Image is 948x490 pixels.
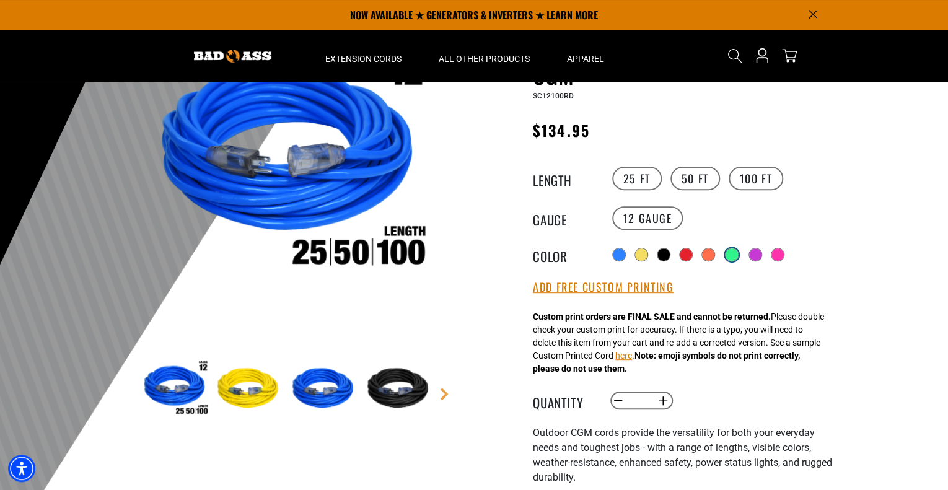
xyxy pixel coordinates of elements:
[615,349,632,362] button: here
[548,30,623,82] summary: Apparel
[533,247,595,263] legend: Color
[8,455,35,482] div: Accessibility Menu
[325,53,402,64] span: Extension Cords
[533,281,674,294] button: Add Free Custom Printing
[729,167,784,190] label: 100 FT
[533,119,590,141] span: $134.95
[289,353,361,425] img: Blue
[420,30,548,82] summary: All Other Products
[533,427,832,483] span: Outdoor CGM cords provide the versatility for both your everyday needs and toughest jobs - with a...
[533,351,800,374] strong: Note: emoji symbols do not print correctly, please do not use them.
[533,393,595,409] label: Quantity
[752,30,772,82] a: Open this option
[307,30,420,82] summary: Extension Cords
[779,48,799,63] a: cart
[438,388,450,400] a: Next
[725,46,745,66] summary: Search
[533,170,595,186] legend: Length
[567,53,604,64] span: Apparel
[670,167,720,190] label: 50 FT
[439,53,530,64] span: All Other Products
[533,92,574,100] span: SC12100RD
[533,210,595,226] legend: Gauge
[533,312,771,322] strong: Custom print orders are FINAL SALE and cannot be returned.
[533,310,824,375] div: Please double check your custom print for accuracy. If there is a typo, you will need to delete t...
[364,353,436,425] img: Black
[612,167,662,190] label: 25 FT
[612,206,683,230] label: 12 Gauge
[194,50,271,63] img: Bad Ass Extension Cords
[214,353,286,425] img: Yellow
